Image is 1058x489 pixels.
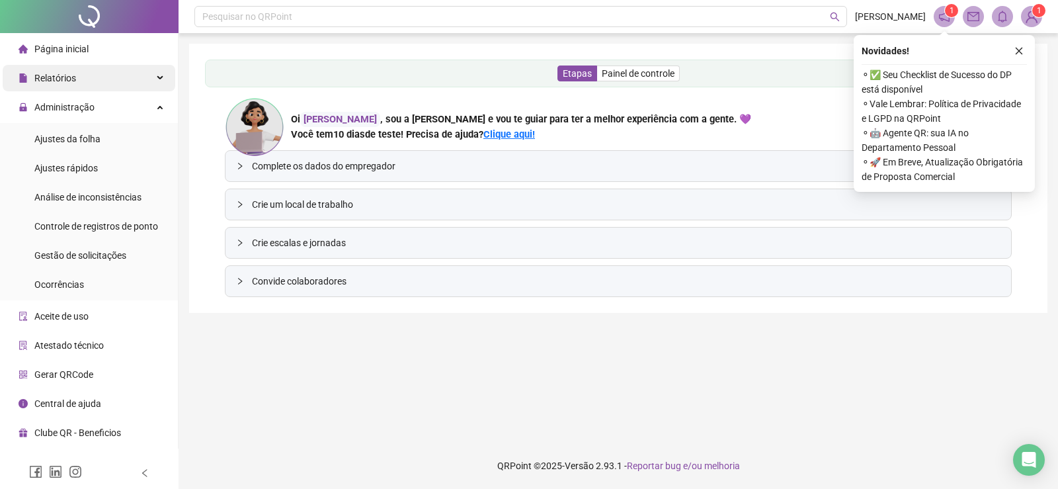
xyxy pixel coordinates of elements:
[862,126,1027,155] span: ⚬ 🤖 Agente QR: sua IA no Departamento Pessoal
[34,398,101,409] span: Central de ajuda
[34,221,158,232] span: Controle de registros de ponto
[34,311,89,322] span: Aceite de uso
[34,163,98,173] span: Ajustes rápidos
[252,236,1000,250] span: Crie escalas e jornadas
[333,128,365,140] span: 10
[34,369,93,380] span: Gerar QRCode
[34,192,142,202] span: Análise de inconsistências
[236,239,244,247] span: collapsed
[346,128,365,140] span: dias
[483,128,535,140] a: Clique aqui!
[19,73,28,83] span: file
[862,97,1027,126] span: ⚬ Vale Lembrar: Política de Privacidade e LGPD na QRPoint
[252,197,1000,212] span: Crie um local de trabalho
[300,112,380,127] div: [PERSON_NAME]
[291,128,333,140] span: Você tem
[29,465,42,478] span: facebook
[34,279,84,290] span: Ocorrências
[49,465,62,478] span: linkedin
[179,443,1058,489] footer: QRPoint © 2025 - 2.93.1 -
[225,228,1011,258] div: Crie escalas e jornadas
[291,112,751,127] div: Oi , sou a [PERSON_NAME] e vou te guiar para ter a melhor experiência com a gente. 💜
[225,189,1011,220] div: Crie um local de trabalho
[967,11,979,22] span: mail
[225,151,1011,181] div: Complete os dados do empregador
[34,340,104,351] span: Atestado técnico
[830,12,840,22] span: search
[34,44,89,54] span: Página inicial
[950,6,954,15] span: 1
[19,312,28,321] span: audit
[862,155,1027,184] span: ⚬ 🚀 Em Breve, Atualização Obrigatória de Proposta Comercial
[236,277,244,285] span: collapsed
[34,102,95,112] span: Administração
[225,97,284,157] img: ana-icon.cad42e3e8b8746aecfa2.png
[236,162,244,170] span: collapsed
[19,370,28,379] span: qrcode
[225,266,1011,296] div: Convide colaboradores
[140,468,149,478] span: left
[19,341,28,350] span: solution
[563,68,592,79] span: Etapas
[997,11,1008,22] span: bell
[565,461,594,471] span: Versão
[1013,444,1045,476] div: Open Intercom Messenger
[945,4,958,17] sup: 1
[34,73,76,83] span: Relatórios
[34,134,101,144] span: Ajustes da folha
[627,461,740,471] span: Reportar bug e/ou melhoria
[1032,4,1045,17] sup: Atualize o seu contato no menu Meus Dados
[69,465,82,478] span: instagram
[365,128,483,140] span: de teste! Precisa de ajuda?
[19,399,28,408] span: info-circle
[938,11,950,22] span: notification
[19,428,28,437] span: gift
[19,103,28,112] span: lock
[34,427,121,438] span: Clube QR - Beneficios
[34,250,126,261] span: Gestão de solicitações
[236,200,244,208] span: collapsed
[252,159,1000,173] span: Complete os dados do empregador
[1022,7,1041,26] img: 94767
[19,44,28,54] span: home
[862,44,909,58] span: Novidades !
[602,68,674,79] span: Painel de controle
[1037,6,1041,15] span: 1
[1014,46,1024,56] span: close
[252,274,1000,289] span: Convide colaboradores
[855,9,926,24] span: [PERSON_NAME]
[862,67,1027,97] span: ⚬ ✅ Seu Checklist de Sucesso do DP está disponível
